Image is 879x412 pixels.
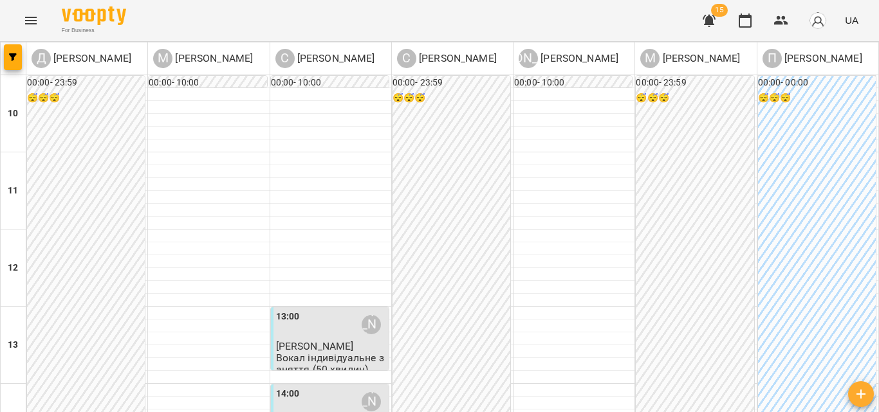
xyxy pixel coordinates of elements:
h6: 11 [8,184,18,198]
div: Марченкова Анастасія [153,49,253,68]
div: М [153,49,172,68]
div: С [275,49,295,68]
a: П [PERSON_NAME] [763,49,862,68]
h6: 10 [8,107,18,121]
h6: 00:00 - 10:00 [149,76,266,90]
span: 15 [711,4,728,17]
button: Menu [15,5,46,36]
a: С [PERSON_NAME] [275,49,375,68]
img: Voopty Logo [62,6,126,25]
h6: 00:00 - 10:00 [271,76,389,90]
label: 13:00 [276,310,300,324]
h6: 00:00 - 23:59 [393,76,510,90]
a: М [PERSON_NAME] [640,49,740,68]
h6: 00:00 - 10:00 [514,76,632,90]
img: avatar_s.png [809,12,827,30]
div: [PERSON_NAME] [519,49,538,68]
div: Савіцька Зоряна [275,49,375,68]
a: Д [PERSON_NAME] [32,49,131,68]
div: П [763,49,782,68]
span: For Business [62,26,126,35]
div: Антонюк Софія [519,49,618,68]
div: Д [32,49,51,68]
p: [PERSON_NAME] [295,51,375,66]
h6: 😴😴😴 [758,91,876,105]
p: [PERSON_NAME] [416,51,497,66]
p: [PERSON_NAME] [782,51,862,66]
p: Вокал індивідуальне заняття (50 хвилин) [276,352,386,375]
h6: 😴😴😴 [393,91,510,105]
a: С [PERSON_NAME] [397,49,497,68]
div: Мельник Божена [640,49,740,68]
div: М [640,49,660,68]
span: UA [845,13,858,27]
a: М [PERSON_NAME] [153,49,253,68]
div: Дробна Уляна [32,49,131,68]
div: Слободян Андрій [397,49,497,68]
h6: 13 [8,338,18,352]
h6: 00:00 - 00:00 [758,76,876,90]
h6: 00:00 - 23:59 [636,76,754,90]
p: [PERSON_NAME] [172,51,253,66]
button: Створити урок [848,381,874,407]
h6: 😴😴😴 [27,91,145,105]
p: [PERSON_NAME] [660,51,740,66]
div: С [397,49,416,68]
h6: 12 [8,261,18,275]
h6: 00:00 - 23:59 [27,76,145,90]
a: [PERSON_NAME] [PERSON_NAME] [519,49,618,68]
label: 14:00 [276,387,300,401]
h6: 😴😴😴 [636,91,754,105]
div: Савіцька Зоряна [362,315,381,334]
p: [PERSON_NAME] [51,51,131,66]
button: UA [840,8,864,32]
div: Полтавцева Наталя [763,49,862,68]
p: [PERSON_NAME] [538,51,618,66]
span: [PERSON_NAME] [276,340,354,352]
div: Савіцька Зоряна [362,392,381,411]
